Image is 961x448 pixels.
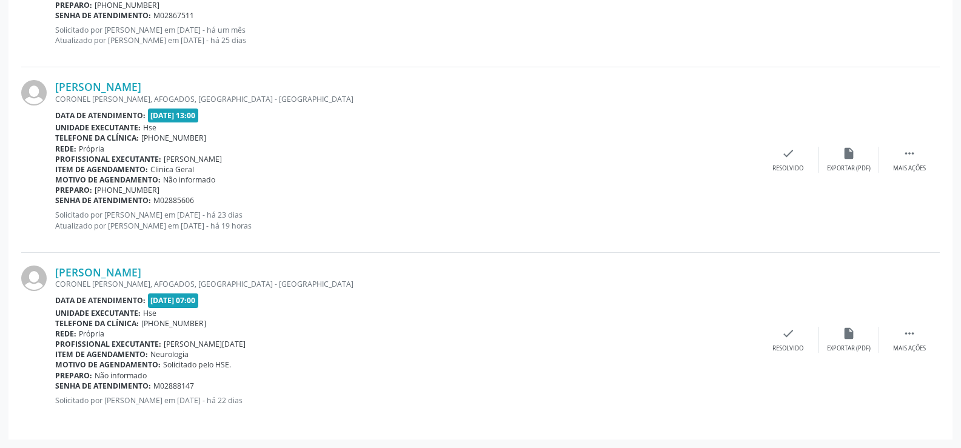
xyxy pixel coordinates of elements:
b: Senha de atendimento: [55,381,151,391]
b: Data de atendimento: [55,110,146,121]
span: [PHONE_NUMBER] [141,133,206,143]
b: Profissional executante: [55,339,161,349]
div: Mais ações [893,344,926,353]
b: Preparo: [55,370,92,381]
span: Hse [143,122,156,133]
span: Não informado [95,370,147,381]
a: [PERSON_NAME] [55,266,141,279]
i: check [782,327,795,340]
b: Telefone da clínica: [55,133,139,143]
div: CORONEL [PERSON_NAME], AFOGADOS, [GEOGRAPHIC_DATA] - [GEOGRAPHIC_DATA] [55,94,758,104]
p: Solicitado por [PERSON_NAME] em [DATE] - há um mês Atualizado por [PERSON_NAME] em [DATE] - há 25... [55,25,758,45]
div: Mais ações [893,164,926,173]
b: Senha de atendimento: [55,10,151,21]
div: CORONEL [PERSON_NAME], AFOGADOS, [GEOGRAPHIC_DATA] - [GEOGRAPHIC_DATA] [55,279,758,289]
b: Rede: [55,329,76,339]
i: insert_drive_file [842,147,856,160]
b: Motivo de agendamento: [55,175,161,185]
span: Própria [79,144,104,154]
img: img [21,266,47,291]
i: check [782,147,795,160]
b: Unidade executante: [55,308,141,318]
i: insert_drive_file [842,327,856,340]
span: [PERSON_NAME][DATE] [164,339,246,349]
i:  [903,147,916,160]
b: Preparo: [55,185,92,195]
p: Solicitado por [PERSON_NAME] em [DATE] - há 22 dias [55,395,758,406]
b: Motivo de agendamento: [55,359,161,370]
img: img [21,80,47,105]
span: [PHONE_NUMBER] [95,185,159,195]
i:  [903,327,916,340]
b: Rede: [55,144,76,154]
span: Clinica Geral [150,164,194,175]
span: [PERSON_NAME] [164,154,222,164]
b: Item de agendamento: [55,164,148,175]
div: Resolvido [772,344,803,353]
b: Unidade executante: [55,122,141,133]
b: Telefone da clínica: [55,318,139,329]
span: [DATE] 07:00 [148,293,199,307]
b: Item de agendamento: [55,349,148,359]
span: M02885606 [153,195,194,206]
span: Não informado [163,175,215,185]
span: Neurologia [150,349,189,359]
span: M02888147 [153,381,194,391]
b: Data de atendimento: [55,295,146,306]
span: Hse [143,308,156,318]
p: Solicitado por [PERSON_NAME] em [DATE] - há 23 dias Atualizado por [PERSON_NAME] em [DATE] - há 1... [55,210,758,230]
span: [DATE] 13:00 [148,109,199,122]
span: Própria [79,329,104,339]
div: Exportar (PDF) [827,164,871,173]
span: [PHONE_NUMBER] [141,318,206,329]
div: Exportar (PDF) [827,344,871,353]
div: Resolvido [772,164,803,173]
span: M02867511 [153,10,194,21]
b: Profissional executante: [55,154,161,164]
a: [PERSON_NAME] [55,80,141,93]
span: Solicitado pelo HSE. [163,359,231,370]
b: Senha de atendimento: [55,195,151,206]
